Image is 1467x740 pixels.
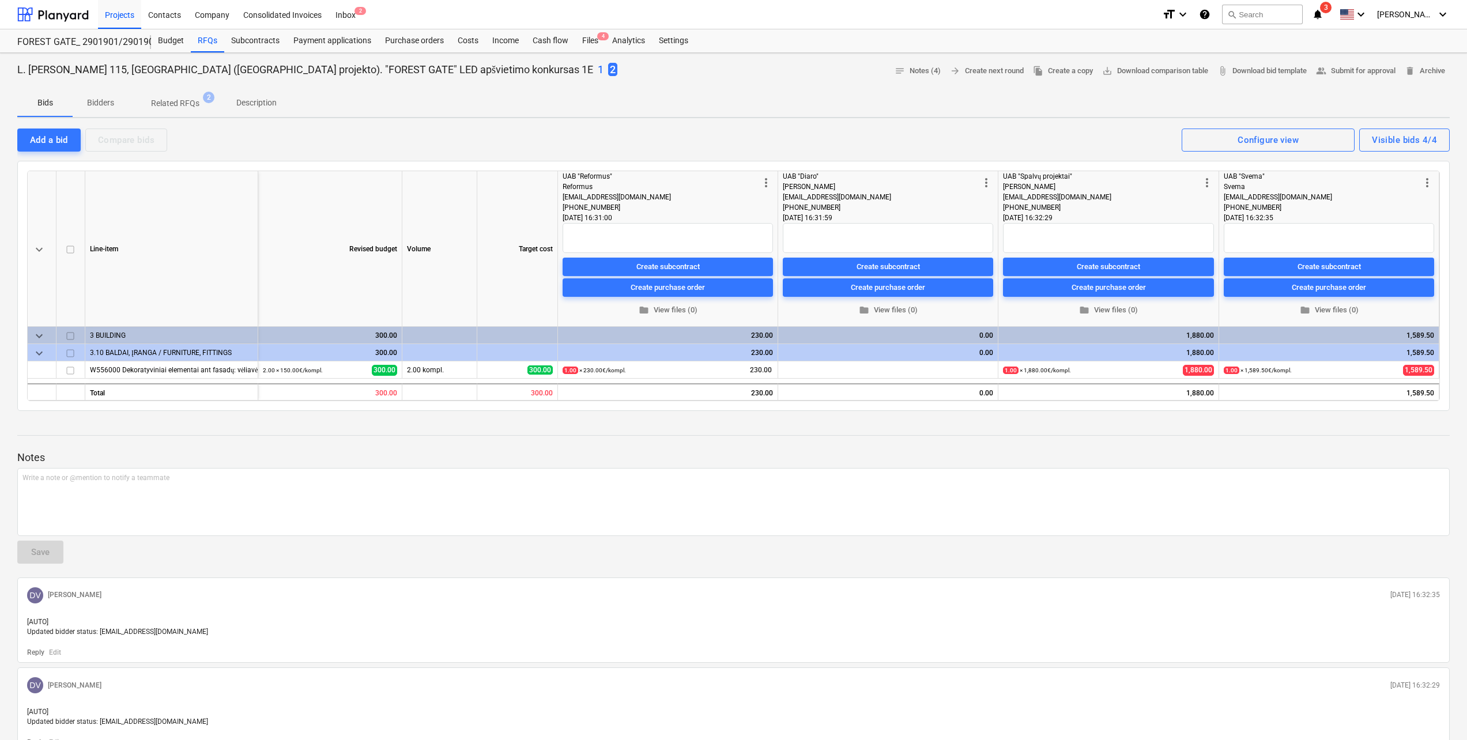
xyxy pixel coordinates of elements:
[32,329,46,343] span: keyboard_arrow_down
[27,618,208,636] span: [AUTO] Updated bidder status: [EMAIL_ADDRESS][DOMAIN_NAME]
[558,383,778,401] div: 230.00
[29,681,40,690] span: DV
[1405,65,1445,78] span: Archive
[1222,5,1303,24] button: Search
[1377,10,1435,19] span: [PERSON_NAME][DEMOGRAPHIC_DATA]
[1102,66,1112,76] span: save_alt
[1003,193,1111,201] span: [EMAIL_ADDRESS][DOMAIN_NAME]
[1162,7,1176,21] i: format_size
[451,29,485,52] a: Costs
[1224,182,1420,192] div: Svema
[477,171,558,327] div: Target cost
[477,383,558,401] div: 300.00
[263,327,397,344] div: 300.00
[526,29,575,52] a: Cash flow
[527,365,553,375] span: 300.00
[1354,7,1368,21] i: keyboard_arrow_down
[355,7,366,15] span: 2
[263,367,323,373] small: 2.00 × 150.00€ / kompl.
[1176,7,1190,21] i: keyboard_arrow_down
[783,182,979,192] div: [PERSON_NAME]
[563,327,773,344] div: 230.00
[783,202,979,213] div: [PHONE_NUMBER]
[1079,305,1089,315] span: folder
[787,304,989,317] span: View files (0)
[759,176,773,190] span: more_vert
[563,278,773,297] button: Create purchase order
[1238,133,1299,148] div: Configure view
[1033,66,1043,76] span: file_copy
[49,648,61,658] button: Edit
[652,29,695,52] div: Settings
[563,367,626,374] small: × 230.00€ / kompl.
[783,327,993,344] div: 0.00
[563,213,773,223] div: [DATE] 16:31:00
[859,305,869,315] span: folder
[605,29,652,52] div: Analytics
[263,344,397,361] div: 300.00
[575,29,605,52] a: Files4
[86,97,114,109] p: Bidders
[1224,278,1434,297] button: Create purchase order
[783,171,979,182] div: UAB "Diaro"
[1224,327,1434,344] div: 1,589.50
[1224,171,1420,182] div: UAB "Svema"
[636,260,700,273] div: Create subcontract
[1316,66,1326,76] span: people_alt
[608,63,617,76] span: 2
[1033,65,1093,78] span: Create a copy
[1228,304,1430,317] span: View files (0)
[563,202,759,213] div: [PHONE_NUMBER]
[29,591,40,600] span: DV
[783,258,993,276] button: Create subcontract
[286,29,378,52] div: Payment applications
[1224,193,1332,201] span: [EMAIL_ADDRESS][DOMAIN_NAME]
[567,304,768,317] span: View files (0)
[90,327,253,343] div: 3 BUILDING
[1390,590,1440,600] p: [DATE] 16:32:35
[1183,365,1214,376] span: 1,880.00
[950,66,960,76] span: arrow_forward
[1003,327,1214,344] div: 1,880.00
[1227,10,1236,19] span: search
[378,29,451,52] div: Purchase orders
[85,171,258,327] div: Line-item
[998,383,1219,401] div: 1,880.00
[1436,7,1450,21] i: keyboard_arrow_down
[1405,66,1415,76] span: delete
[48,590,101,600] p: [PERSON_NAME]
[485,29,526,52] a: Income
[1390,681,1440,690] p: [DATE] 16:32:29
[783,344,993,361] div: 0.00
[1200,176,1214,190] span: more_vert
[90,361,253,378] div: W556000 Dekoratyviniai elementai ant fasadų: vėliavėlės laikiklis, namo nr.
[895,66,905,76] span: notes
[563,193,671,201] span: [EMAIL_ADDRESS][DOMAIN_NAME]
[1003,301,1214,319] button: View files (0)
[1003,182,1200,192] div: [PERSON_NAME]
[1217,65,1307,78] span: Download bid template
[1372,133,1437,148] div: Visible bids 4/4
[783,193,891,201] span: [EMAIL_ADDRESS][DOMAIN_NAME]
[32,346,46,360] span: keyboard_arrow_down
[372,365,397,376] span: 300.00
[151,29,191,52] a: Budget
[17,129,81,152] button: Add a bid
[1320,2,1332,13] span: 3
[851,281,925,294] div: Create purchase order
[1008,304,1209,317] span: View files (0)
[598,62,604,77] button: 1
[1420,176,1434,190] span: more_vert
[895,65,941,78] span: Notes (4)
[1213,62,1311,80] a: Download bid template
[191,29,224,52] a: RFQs
[563,301,773,319] button: View files (0)
[1316,65,1396,78] span: Submit for approval
[90,344,253,361] div: 3.10 BALDAI, ĮRANGA / FURNITURE, FITTINGS
[1224,301,1434,319] button: View files (0)
[783,278,993,297] button: Create purchase order
[1409,685,1467,740] iframe: Chat Widget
